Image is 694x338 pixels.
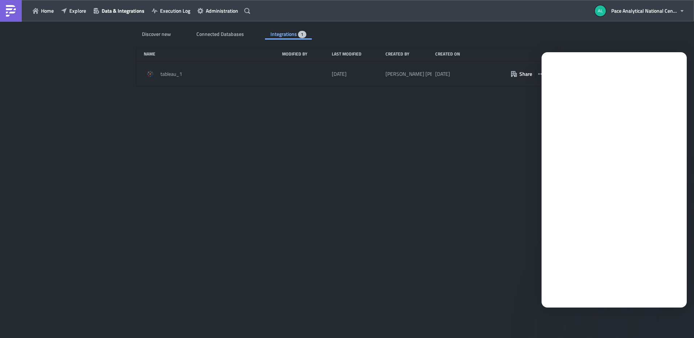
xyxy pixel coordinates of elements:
[332,71,347,77] time: 2025-08-17T00:00:37Z
[519,70,532,78] span: Share
[57,5,90,16] button: Explore
[160,7,190,15] span: Execution Log
[136,29,176,40] div: Discover new
[435,51,485,57] div: Created on
[5,5,17,17] img: PushMetrics
[41,7,54,15] span: Home
[591,3,689,19] button: Pace Analytical National Center for Testing and Innovation
[148,5,194,16] button: Execution Log
[29,5,57,16] button: Home
[301,32,303,37] span: 1
[594,5,607,17] img: Avatar
[282,51,328,57] div: Modified by
[160,71,182,77] span: tableau_1
[194,5,242,16] button: Administration
[435,71,450,77] time: 2025-04-24T09:47:06Z
[507,68,536,79] button: Share
[332,51,382,57] div: Last modified
[102,7,144,15] span: Data & Integrations
[385,71,464,77] div: [PERSON_NAME] [PERSON_NAME]
[90,5,148,16] button: Data & Integrations
[270,30,298,38] span: Integrations
[385,51,432,57] div: Created by
[611,7,677,15] span: Pace Analytical National Center for Testing and Innovation
[669,313,687,331] iframe: Intercom live chat
[196,30,245,38] span: Connected Databases
[542,52,687,308] iframe: Intercom live chat
[69,7,86,15] span: Explore
[144,51,278,57] div: Name
[206,7,238,15] span: Administration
